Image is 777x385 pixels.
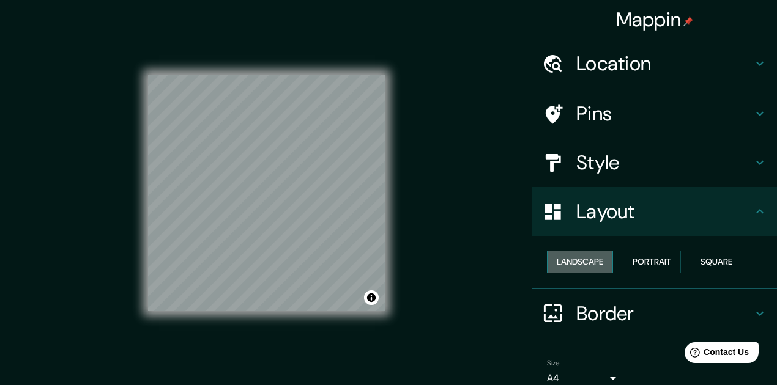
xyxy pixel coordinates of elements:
[668,337,764,372] iframe: Help widget launcher
[532,289,777,338] div: Border
[576,301,753,326] h4: Border
[683,16,693,26] img: pin-icon.png
[547,251,613,273] button: Landscape
[576,150,753,175] h4: Style
[691,251,742,273] button: Square
[576,199,753,224] h4: Layout
[532,138,777,187] div: Style
[532,89,777,138] div: Pins
[616,7,694,32] h4: Mappin
[576,101,753,126] h4: Pins
[623,251,681,273] button: Portrait
[576,51,753,76] h4: Location
[532,187,777,236] div: Layout
[148,75,385,311] canvas: Map
[547,358,560,368] label: Size
[364,290,379,305] button: Toggle attribution
[532,39,777,88] div: Location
